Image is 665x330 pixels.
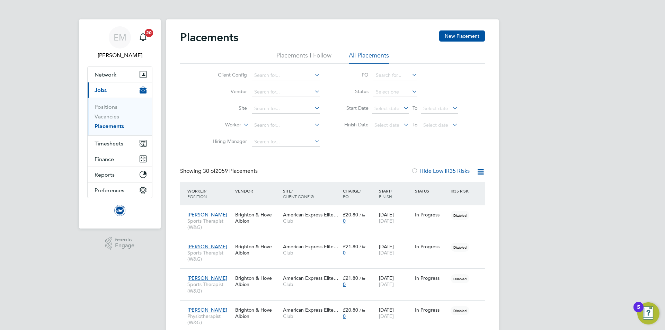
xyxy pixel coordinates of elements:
div: Brighton & Hove Albion [233,271,281,291]
span: Club [283,281,339,287]
span: Sports Therapist (W&G) [187,218,232,230]
span: Edyta Marchant [87,51,152,60]
label: Status [337,88,369,95]
span: £20.80 [343,307,358,313]
span: Disabled [451,211,469,220]
input: Search for... [252,121,320,130]
a: EM[PERSON_NAME] [87,26,152,60]
span: / hr [360,307,365,313]
span: [PERSON_NAME] [187,307,227,313]
button: Reports [88,167,152,182]
a: Vacancies [95,113,119,120]
button: Network [88,67,152,82]
button: Open Resource Center, 5 new notifications [637,302,659,324]
div: In Progress [415,307,447,313]
span: 0 [343,218,346,224]
a: Positions [95,104,117,110]
div: Charge [341,185,377,203]
h2: Placements [180,30,238,44]
span: American Express Elite… [283,307,338,313]
span: Engage [115,243,134,249]
span: [DATE] [379,218,394,224]
input: Search for... [252,137,320,147]
span: 20 [145,29,153,37]
span: Select date [374,105,399,112]
label: Worker [201,122,241,128]
div: Status [413,185,449,197]
li: All Placements [349,51,389,64]
span: To [410,120,419,129]
span: Select date [423,105,448,112]
button: Timesheets [88,136,152,151]
span: [DATE] [379,250,394,256]
span: Disabled [451,306,469,315]
input: Search for... [252,87,320,97]
span: 0 [343,250,346,256]
span: Club [283,250,339,256]
div: In Progress [415,243,447,250]
span: Timesheets [95,140,123,147]
span: / hr [360,244,365,249]
span: Network [95,71,116,78]
button: Preferences [88,182,152,198]
span: 0 [343,281,346,287]
a: [PERSON_NAME]Sports Therapist (W&G)Brighton & Hove AlbionAmerican Express Elite…Club£21.80 / hr0[... [186,271,485,277]
label: Finish Date [337,122,369,128]
span: [PERSON_NAME] [187,275,227,281]
label: Start Date [337,105,369,111]
span: Club [283,218,339,224]
span: Sports Therapist (W&G) [187,281,232,294]
span: American Express Elite… [283,243,338,250]
div: Vendor [233,185,281,197]
div: IR35 Risk [449,185,473,197]
a: Placements [95,123,124,130]
label: Client Config [207,72,247,78]
a: [PERSON_NAME]Sports Therapist (W&G)Brighton & Hove AlbionAmerican Express Elite…Club£21.80 / hr0[... [186,240,485,246]
span: Select date [423,122,448,128]
label: Hide Low IR35 Risks [411,168,470,175]
li: Placements I Follow [276,51,331,64]
a: Powered byEngage [105,237,135,250]
span: To [410,104,419,113]
input: Search for... [252,104,320,114]
div: Brighton & Hove Albion [233,208,281,228]
img: brightonandhovealbion-logo-retina.png [114,205,125,216]
a: [PERSON_NAME]Sports Therapist (W&G)Brighton & Hove AlbionAmerican Express Elite…Club£20.80 / hr0[... [186,208,485,214]
span: Powered by [115,237,134,243]
div: Site [281,185,341,203]
span: [DATE] [379,281,394,287]
span: Disabled [451,243,469,252]
span: / hr [360,212,365,217]
div: In Progress [415,212,447,218]
span: [DATE] [379,313,394,319]
span: [PERSON_NAME] [187,243,227,250]
span: Club [283,313,339,319]
span: Sports Therapist (W&G) [187,250,232,262]
div: Worker [186,185,233,203]
span: / PO [343,188,361,199]
button: New Placement [439,30,485,42]
div: 5 [637,307,640,316]
span: / hr [360,276,365,281]
span: / Client Config [283,188,314,199]
div: Brighton & Hove Albion [233,303,281,323]
input: Search for... [373,71,417,80]
span: Jobs [95,87,107,93]
span: £21.80 [343,275,358,281]
span: Select date [374,122,399,128]
div: Start [377,185,413,203]
div: [DATE] [377,208,413,228]
div: Brighton & Hove Albion [233,240,281,259]
nav: Main navigation [79,19,161,229]
label: Site [207,105,247,111]
div: Jobs [88,98,152,135]
span: American Express Elite… [283,212,338,218]
span: EM [114,33,126,42]
div: Showing [180,168,259,175]
input: Search for... [252,71,320,80]
span: Physiotherapist (W&G) [187,313,232,325]
button: Finance [88,151,152,167]
button: Jobs [88,82,152,98]
label: PO [337,72,369,78]
span: 0 [343,313,346,319]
